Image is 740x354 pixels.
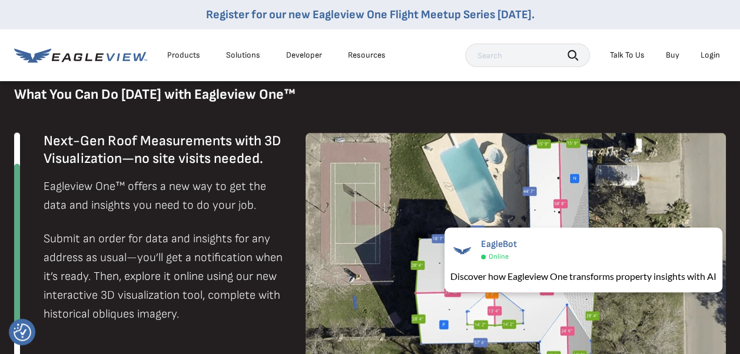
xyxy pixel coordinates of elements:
[450,239,474,262] img: EagleBot
[206,8,535,22] a: Register for our new Eagleview One Flight Meetup Series [DATE].
[610,50,645,61] div: Talk To Us
[701,50,720,61] div: Login
[348,50,386,61] div: Resources
[44,229,287,323] p: Submit an order for data and insights for any address as usual—you’ll get a notification when it’...
[286,50,322,61] a: Developer
[450,269,716,283] div: Discover how Eagleview One transforms property insights with AI
[465,44,590,67] input: Search
[666,50,679,61] a: Buy
[14,323,31,341] button: Consent Preferences
[14,85,726,104] h3: What You Can Do [DATE] with Eagleview One™
[226,50,260,61] div: Solutions
[44,177,287,215] p: Eagleview One™ offers a new way to get the data and insights you need to do your job.
[14,323,31,341] img: Revisit consent button
[44,132,287,168] h4: Next-Gen Roof Measurements with 3D Visualization—no site visits needed.
[481,239,517,250] span: EagleBot
[489,252,509,261] span: Online
[167,50,200,61] div: Products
